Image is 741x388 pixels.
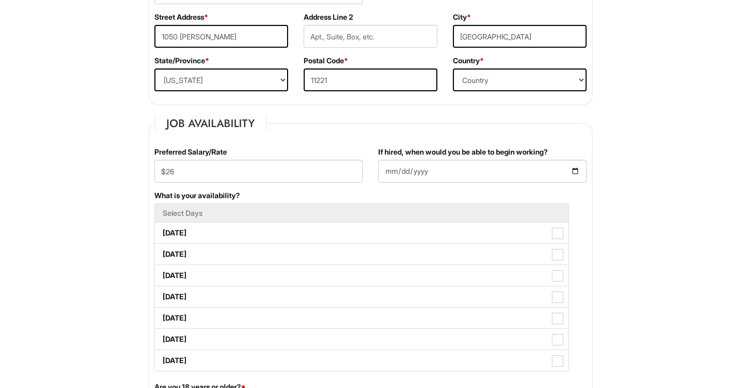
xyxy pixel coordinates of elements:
[154,12,208,22] label: Street Address
[154,116,267,131] legend: Job Availability
[155,223,568,243] label: [DATE]
[155,286,568,307] label: [DATE]
[154,25,288,48] input: Street Address
[155,308,568,328] label: [DATE]
[155,350,568,371] label: [DATE]
[154,56,209,66] label: State/Province
[304,25,437,48] input: Apt., Suite, Box, etc.
[155,244,568,265] label: [DATE]
[154,160,363,183] input: Preferred Salary/Rate
[154,147,227,157] label: Preferred Salary/Rate
[453,12,471,22] label: City
[453,56,484,66] label: Country
[154,68,288,91] select: State/Province
[304,56,348,66] label: Postal Code
[154,190,240,201] label: What is your availability?
[163,209,561,217] h5: Select Days
[453,68,587,91] select: Country
[304,68,437,91] input: Postal Code
[453,25,587,48] input: City
[155,265,568,286] label: [DATE]
[155,329,568,350] label: [DATE]
[378,147,548,157] label: If hired, when would you be able to begin working?
[304,12,353,22] label: Address Line 2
